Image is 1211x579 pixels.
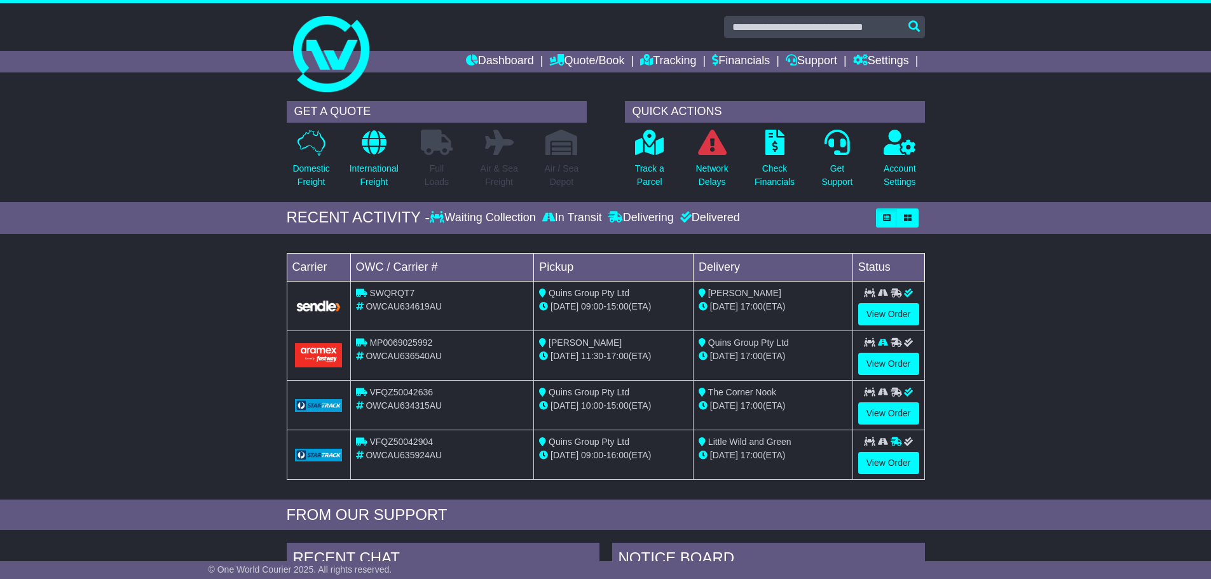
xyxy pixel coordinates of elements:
p: Account Settings [884,162,916,189]
span: 15:00 [606,400,629,411]
span: The Corner Nook [708,387,776,397]
span: © One World Courier 2025. All rights reserved. [209,564,392,575]
span: Little Wild and Green [708,437,791,447]
div: - (ETA) [539,300,688,313]
span: Quins Group Pty Ltd [549,387,629,397]
a: Dashboard [466,51,534,72]
div: Delivering [605,211,677,225]
span: 17:00 [741,450,763,460]
span: [DATE] [551,351,578,361]
span: [DATE] [710,400,738,411]
span: VFQZ50042636 [369,387,433,397]
div: QUICK ACTIONS [625,101,925,123]
span: Quins Group Pty Ltd [549,288,629,298]
a: View Order [858,402,919,425]
a: View Order [858,353,919,375]
td: Pickup [534,253,694,281]
div: RECENT ACTIVITY - [287,208,430,227]
div: (ETA) [699,399,847,412]
img: GetCarrierServiceLogo [295,299,343,313]
img: Aramex.png [295,343,343,367]
a: DomesticFreight [292,129,330,196]
a: Tracking [640,51,696,72]
p: Air / Sea Depot [545,162,579,189]
td: Status [852,253,924,281]
span: 09:00 [581,450,603,460]
span: 17:00 [741,301,763,311]
span: SWQRQT7 [369,288,414,298]
span: [DATE] [551,400,578,411]
a: Settings [853,51,909,72]
span: Quins Group Pty Ltd [549,437,629,447]
img: GetCarrierServiceLogo [295,449,343,461]
div: NOTICE BOARD [612,543,925,577]
div: (ETA) [699,300,847,313]
div: RECENT CHAT [287,543,599,577]
span: [PERSON_NAME] [708,288,781,298]
td: OWC / Carrier # [350,253,534,281]
div: In Transit [539,211,605,225]
p: Check Financials [755,162,795,189]
a: InternationalFreight [349,129,399,196]
a: Track aParcel [634,129,665,196]
td: Delivery [693,253,852,281]
span: 09:00 [581,301,603,311]
div: - (ETA) [539,449,688,462]
span: 11:30 [581,351,603,361]
span: 15:00 [606,301,629,311]
span: 16:00 [606,450,629,460]
span: [DATE] [551,450,578,460]
div: FROM OUR SUPPORT [287,506,925,524]
p: Get Support [821,162,852,189]
span: OWCAU635924AU [366,450,442,460]
a: View Order [858,303,919,325]
span: [DATE] [710,301,738,311]
div: Delivered [677,211,740,225]
div: (ETA) [699,350,847,363]
span: 17:00 [606,351,629,361]
a: Financials [712,51,770,72]
p: Full Loads [421,162,453,189]
span: OWCAU636540AU [366,351,442,361]
span: 17:00 [741,351,763,361]
span: 10:00 [581,400,603,411]
div: - (ETA) [539,399,688,412]
span: MP0069025992 [369,337,432,348]
p: International Freight [350,162,399,189]
a: View Order [858,452,919,474]
div: - (ETA) [539,350,688,363]
span: [PERSON_NAME] [549,337,622,348]
a: AccountSettings [883,129,917,196]
img: GetCarrierServiceLogo [295,399,343,412]
span: 17:00 [741,400,763,411]
p: Network Delays [695,162,728,189]
span: [DATE] [710,450,738,460]
a: NetworkDelays [695,129,729,196]
td: Carrier [287,253,350,281]
a: Quote/Book [549,51,624,72]
div: GET A QUOTE [287,101,587,123]
p: Track a Parcel [635,162,664,189]
p: Air & Sea Freight [481,162,518,189]
span: OWCAU634315AU [366,400,442,411]
span: [DATE] [710,351,738,361]
a: GetSupport [821,129,853,196]
span: OWCAU634619AU [366,301,442,311]
span: Quins Group Pty Ltd [708,337,789,348]
p: Domestic Freight [292,162,329,189]
a: CheckFinancials [754,129,795,196]
div: (ETA) [699,449,847,462]
div: Waiting Collection [430,211,538,225]
a: Support [786,51,837,72]
span: [DATE] [551,301,578,311]
span: VFQZ50042904 [369,437,433,447]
